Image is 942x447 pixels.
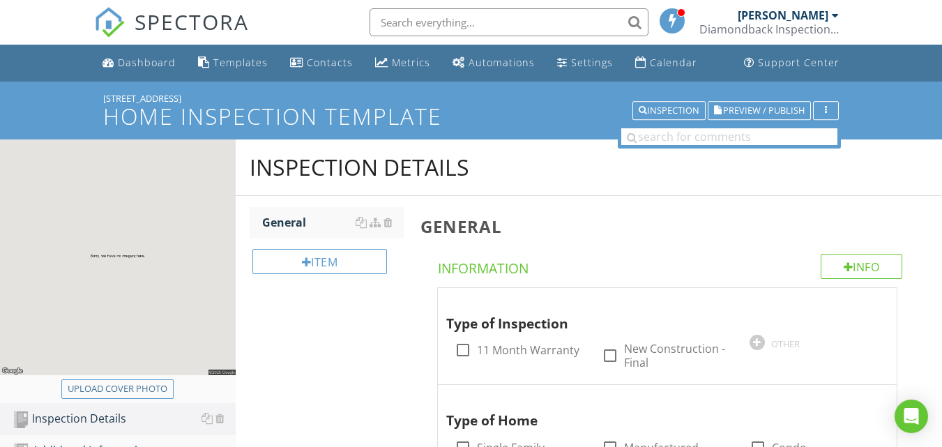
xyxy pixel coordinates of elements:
[758,56,840,69] div: Support Center
[621,128,837,145] input: search for comments
[252,249,387,274] div: Item
[94,7,125,38] img: The Best Home Inspection Software - Spectora
[118,56,176,69] div: Dashboard
[821,254,903,279] div: Info
[738,8,828,22] div: [PERSON_NAME]
[650,56,697,69] div: Calendar
[370,8,648,36] input: Search everything...
[447,50,540,76] a: Automations (Basic)
[284,50,358,76] a: Contacts
[213,56,268,69] div: Templates
[262,214,404,231] div: General
[68,382,167,396] div: Upload cover photo
[771,338,800,349] div: OTHER
[632,103,706,116] a: Inspection
[639,106,699,116] div: Inspection
[13,410,236,428] div: Inspection Details
[708,103,811,116] a: Preview / Publish
[97,50,181,76] a: Dashboard
[708,101,811,121] button: Preview / Publish
[61,379,174,399] button: Upload cover photo
[446,391,866,431] div: Type of Home
[420,217,920,236] h3: General
[307,56,353,69] div: Contacts
[250,153,469,181] div: Inspection Details
[571,56,613,69] div: Settings
[630,50,703,76] a: Calendar
[103,93,839,104] div: [STREET_ADDRESS]
[103,104,839,128] h1: Home Inspection Template
[632,101,706,121] button: Inspection
[699,22,839,36] div: Diamondback Inspection Service
[392,56,430,69] div: Metrics
[370,50,436,76] a: Metrics
[469,56,535,69] div: Automations
[192,50,273,76] a: Templates
[135,7,249,36] span: SPECTORA
[438,254,902,278] h4: Information
[477,343,579,357] label: 11 Month Warranty
[446,294,866,334] div: Type of Inspection
[624,342,732,370] label: New Construction - Final
[738,50,845,76] a: Support Center
[552,50,618,76] a: Settings
[723,106,805,115] span: Preview / Publish
[895,400,928,433] div: Open Intercom Messenger
[94,19,249,48] a: SPECTORA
